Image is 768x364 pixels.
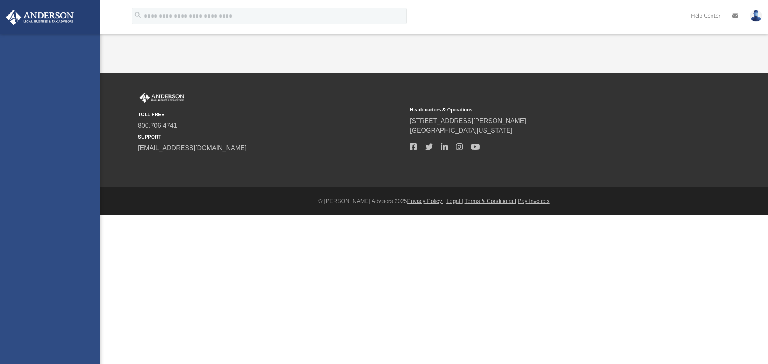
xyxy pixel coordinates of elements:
small: Headquarters & Operations [410,106,676,113]
i: menu [108,11,118,21]
img: Anderson Advisors Platinum Portal [4,10,76,25]
a: [STREET_ADDRESS][PERSON_NAME] [410,117,526,124]
img: User Pic [750,10,762,22]
small: TOLL FREE [138,111,404,118]
a: menu [108,15,118,21]
a: 800.706.4741 [138,122,177,129]
a: Terms & Conditions | [465,198,516,204]
a: [GEOGRAPHIC_DATA][US_STATE] [410,127,512,134]
div: © [PERSON_NAME] Advisors 2025 [100,197,768,205]
i: search [134,11,142,20]
a: Pay Invoices [518,198,549,204]
img: Anderson Advisors Platinum Portal [138,93,186,103]
a: Legal | [446,198,463,204]
a: [EMAIL_ADDRESS][DOMAIN_NAME] [138,145,246,151]
small: SUPPORT [138,133,404,141]
a: Privacy Policy | [407,198,445,204]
